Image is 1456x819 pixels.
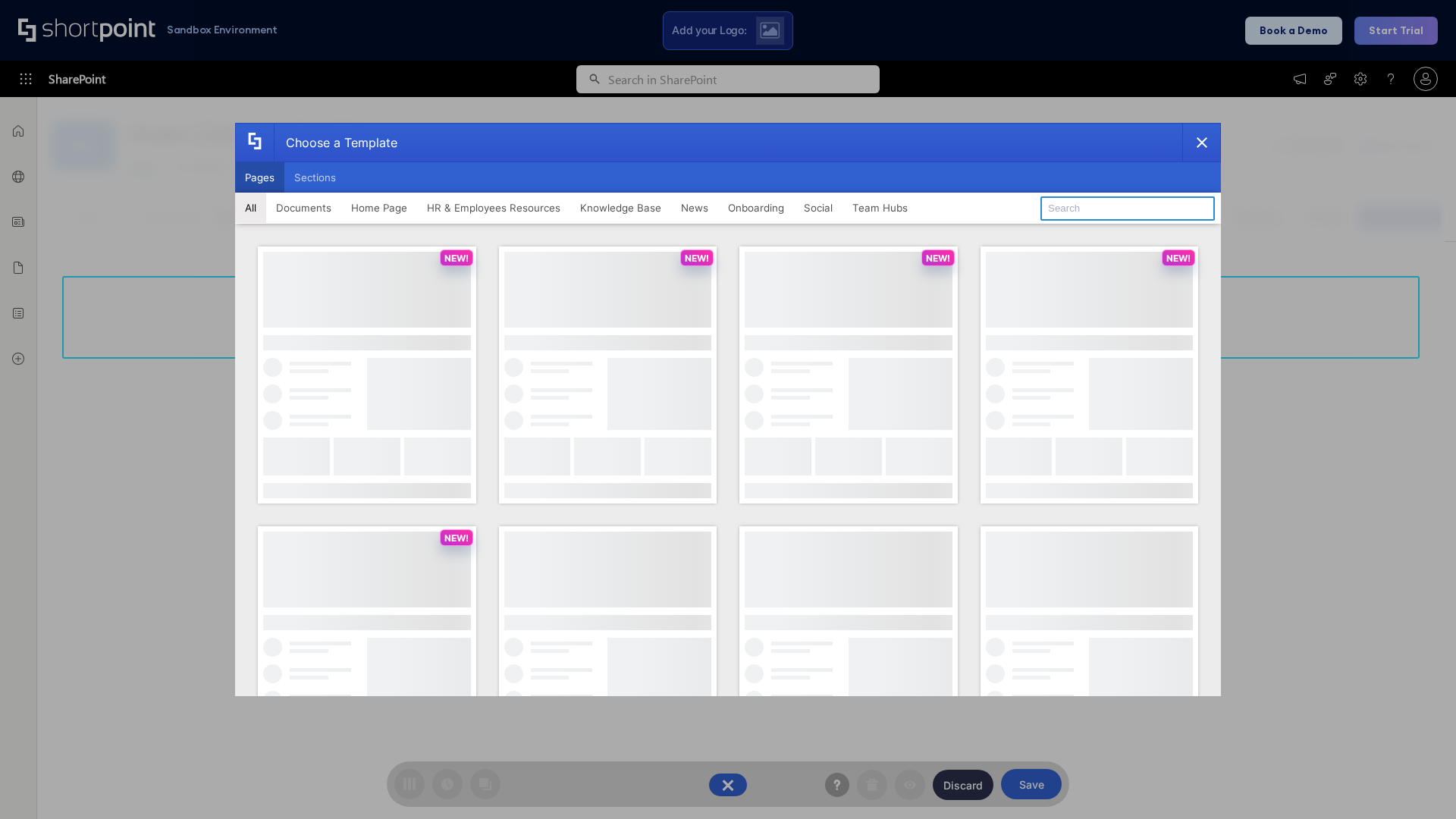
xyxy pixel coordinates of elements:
p: NEW! [1166,253,1191,264]
p: NEW! [444,532,469,544]
input: Search [1040,196,1215,221]
button: Pages [235,162,284,193]
iframe: Chat Widget [1380,746,1456,819]
button: Sections [284,162,346,193]
div: template selector [235,123,1221,696]
p: NEW! [444,253,469,264]
button: Onboarding [718,193,794,223]
button: Social [794,193,843,223]
button: HR & Employees Resources [417,193,570,223]
button: Team Hubs [843,193,918,223]
button: Home Page [341,193,417,223]
button: All [235,193,266,223]
p: NEW! [685,253,709,264]
button: Knowledge Base [570,193,671,223]
button: Documents [266,193,341,223]
button: News [671,193,718,223]
div: Choose a Template [274,124,397,162]
p: NEW! [926,253,950,264]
